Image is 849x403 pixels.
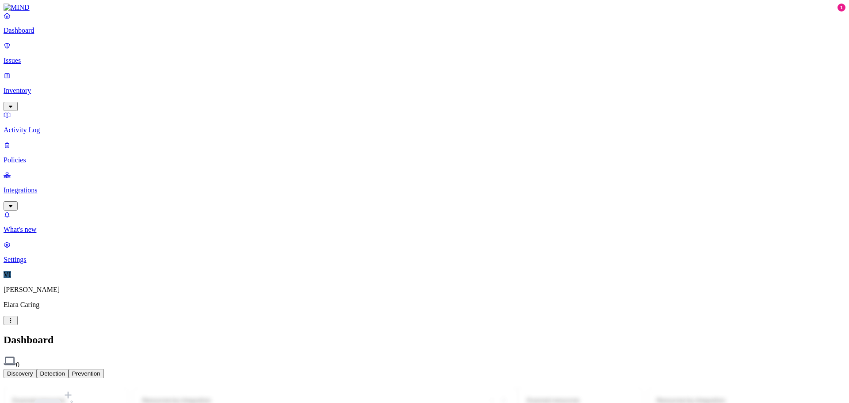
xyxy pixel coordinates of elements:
[4,334,845,346] h2: Dashboard
[4,286,845,294] p: [PERSON_NAME]
[4,301,845,309] p: Elara Caring
[4,256,845,264] p: Settings
[4,211,845,234] a: What's new
[4,72,845,110] a: Inventory
[4,57,845,65] p: Issues
[4,111,845,134] a: Activity Log
[4,42,845,65] a: Issues
[4,87,845,95] p: Inventory
[37,369,69,378] button: Detection
[4,369,37,378] button: Discovery
[4,271,11,278] span: VI
[4,226,845,234] p: What's new
[838,4,845,12] div: 1
[4,241,845,264] a: Settings
[4,355,16,367] img: svg%3e
[16,361,19,368] span: 0
[4,126,845,134] p: Activity Log
[4,12,845,35] a: Dashboard
[69,369,104,378] button: Prevention
[4,171,845,209] a: Integrations
[4,27,845,35] p: Dashboard
[4,186,845,194] p: Integrations
[4,4,30,12] img: MIND
[4,141,845,164] a: Policies
[4,4,845,12] a: MIND
[4,156,845,164] p: Policies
